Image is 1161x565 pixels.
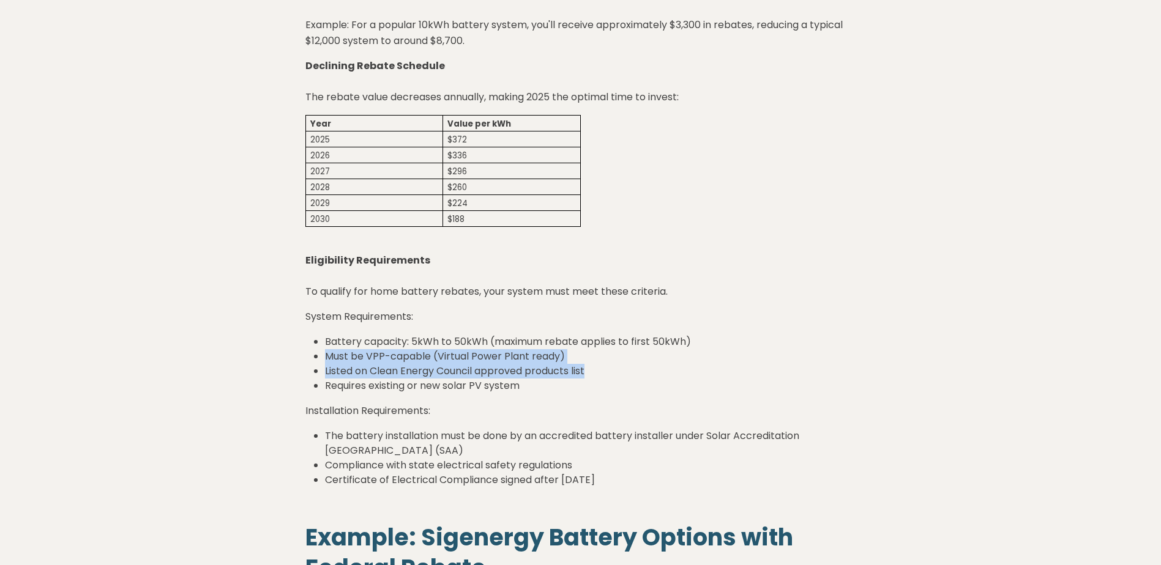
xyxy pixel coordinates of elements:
li: Battery capacity: 5kWh to 50kWh (maximum rebate applies to first 50kWh) [325,334,856,349]
span: Year [310,118,331,130]
span: $336 [447,150,467,161]
li: Must be VPP-capable (Virtual Power Plant ready) [325,349,856,364]
p: System Requirements: [305,309,856,325]
li: Requires existing or new solar PV system [325,379,856,393]
span: $224 [447,198,468,209]
p: Installation Requirements: [305,403,856,419]
span: Value per kWh [447,118,511,130]
span: $296 [447,166,467,177]
span: $188 [447,213,465,225]
span: 2028 [310,182,330,193]
span: 2025 [310,134,330,146]
li: The battery installation must be done by an accredited battery installer under Solar Accreditatio... [325,429,856,458]
span: 2030 [310,213,330,225]
span: $372 [447,134,467,146]
span: $260 [447,182,467,193]
span: 2026 [310,150,330,161]
p: To qualify for home battery rebates, your system must meet these criteria. [305,253,856,300]
strong: Declining Rebate Schedule [305,59,445,73]
span: 2029 [310,198,330,209]
span: 2027 [310,166,330,177]
li: Listed on Clean Energy Council approved products list [325,364,856,379]
li: Certificate of Electrical Compliance signed after [DATE] [325,473,856,487]
li: Compliance with state electrical safety regulations [325,458,856,473]
strong: Eligibility Requirements [305,253,430,267]
p: The rebate value decreases annually, making 2025 the optimal time to invest: [305,58,856,105]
